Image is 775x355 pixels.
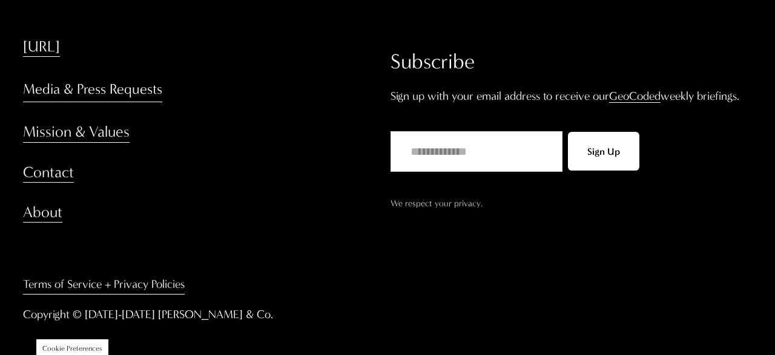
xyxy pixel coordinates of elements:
a: GeoCoded [609,90,661,103]
p: We respect your privacy. [391,196,751,212]
a: About [23,202,62,223]
div: Subscribe [391,47,475,76]
p: Copyright © [DATE]-[DATE] [PERSON_NAME] & Co. [23,304,323,325]
a: Media & Press Requests [23,76,162,102]
p: Sign up with your email address to receive our weekly briefings. [391,86,751,106]
span: Sign Up [587,146,620,157]
a: Contact [23,162,74,183]
a: Terms of Service + Privacy Policies [23,274,185,295]
button: Cookie Preferences [42,344,102,353]
button: Sign Up [568,132,639,171]
a: [URL] [23,36,60,57]
a: Mission & Values [23,122,130,142]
